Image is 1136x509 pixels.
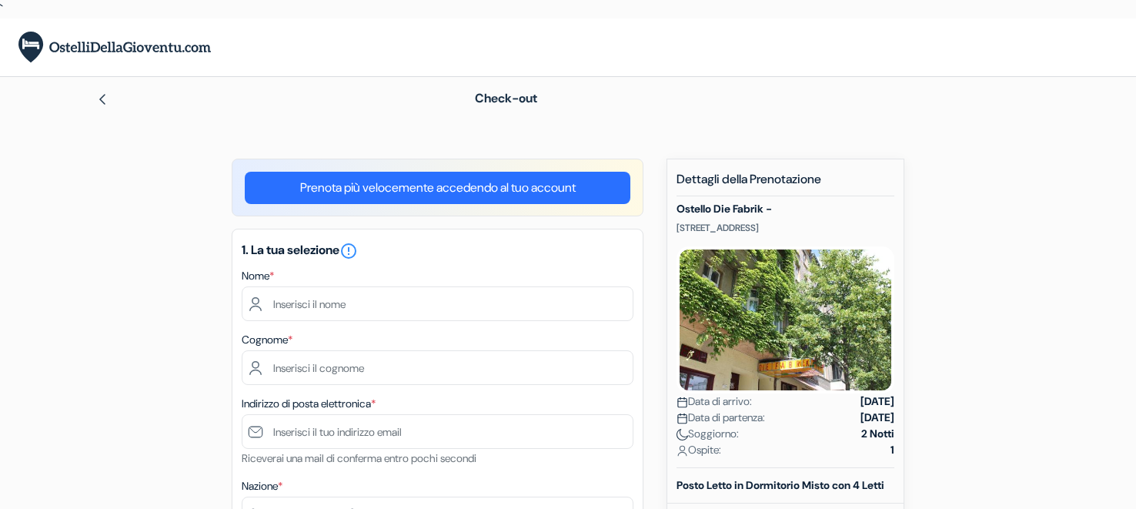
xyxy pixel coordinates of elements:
[677,478,884,492] b: Posto Letto in Dormitorio Misto con 4 Letti
[242,242,633,260] h5: 1. La tua selezione
[890,442,894,458] strong: 1
[677,429,688,440] img: moon.svg
[677,426,739,442] span: Soggiorno:
[242,286,633,321] input: Inserisci il nome
[677,410,765,426] span: Data di partenza:
[18,32,211,63] img: OstelliDellaGioventu.com
[339,242,358,258] a: error_outline
[677,393,752,410] span: Data di arrivo:
[96,93,109,105] img: left_arrow.svg
[677,445,688,457] img: user_icon.svg
[677,222,894,234] p: [STREET_ADDRESS]
[245,172,630,204] a: Prenota più velocemente accedendo al tuo account
[861,426,894,442] strong: 2 Notti
[677,442,721,458] span: Ospite:
[677,172,894,196] h5: Dettagli della Prenotazione
[677,397,688,408] img: calendar.svg
[242,268,274,284] label: Nome
[242,332,292,348] label: Cognome
[860,393,894,410] strong: [DATE]
[242,414,633,449] input: Inserisci il tuo indirizzo email
[860,410,894,426] strong: [DATE]
[677,203,894,216] h5: Ostello Die Fabrik -
[475,90,537,106] span: Check-out
[242,478,282,494] label: Nazione
[339,242,358,260] i: error_outline
[677,413,688,424] img: calendar.svg
[242,396,376,412] label: Indirizzo di posta elettronica
[242,350,633,385] input: Inserisci il cognome
[242,451,476,465] small: Riceverai una mail di conferma entro pochi secondi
